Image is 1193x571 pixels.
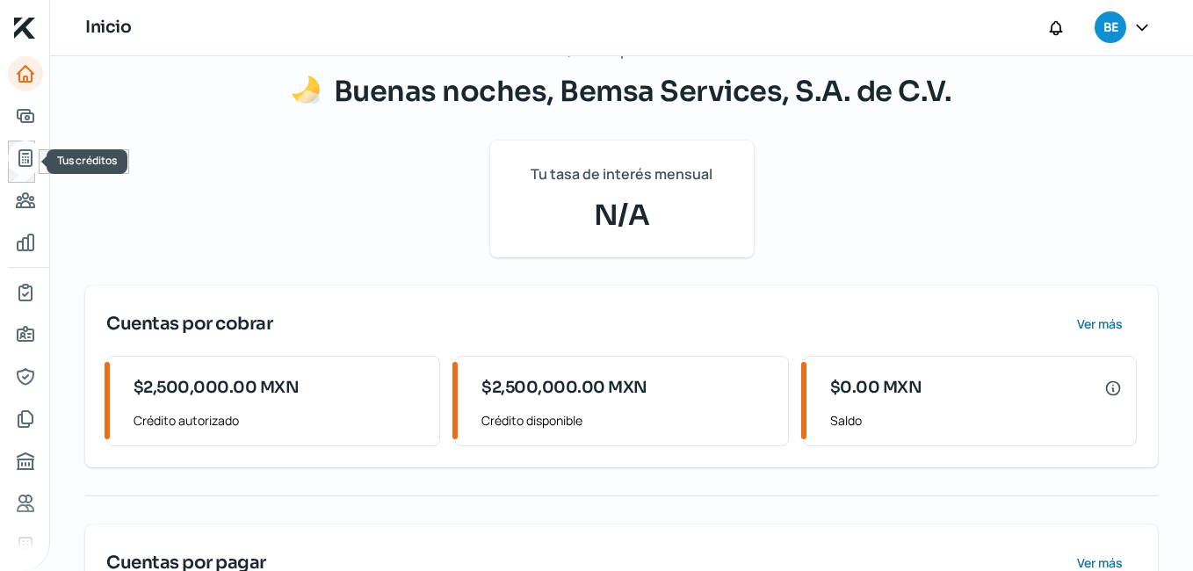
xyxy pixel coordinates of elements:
h1: Inicio [85,15,131,40]
span: Tu tasa de interés mensual [531,162,712,187]
a: Buró de crédito [8,444,43,479]
a: Documentos [8,401,43,437]
span: Ver más [1077,318,1123,330]
span: Crédito autorizado [134,409,425,431]
span: $0.00 MXN [830,376,922,400]
span: N/A [511,194,733,236]
a: Mis finanzas [8,225,43,260]
span: BE [1103,18,1117,39]
a: Tus créditos [8,141,43,176]
span: Saldo [830,409,1122,431]
a: Información general [8,317,43,352]
span: Ver más [1077,557,1123,569]
a: Inicio [8,56,43,91]
a: Mi contrato [8,275,43,310]
span: $2,500,000.00 MXN [134,376,300,400]
a: Representantes [8,359,43,394]
a: Adelantar facturas [8,98,43,134]
a: Pago a proveedores [8,183,43,218]
span: $2,500,000.00 MXN [481,376,647,400]
button: Ver más [1062,307,1137,342]
img: Saludos [292,76,320,104]
span: Tus créditos [57,153,117,168]
span: Buenas noches, Bemsa Services, S.A. de C.V. [334,74,952,109]
a: Referencias [8,486,43,521]
span: Crédito disponible [481,409,773,431]
span: Cuentas por cobrar [106,311,272,337]
a: Industria [8,528,43,563]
